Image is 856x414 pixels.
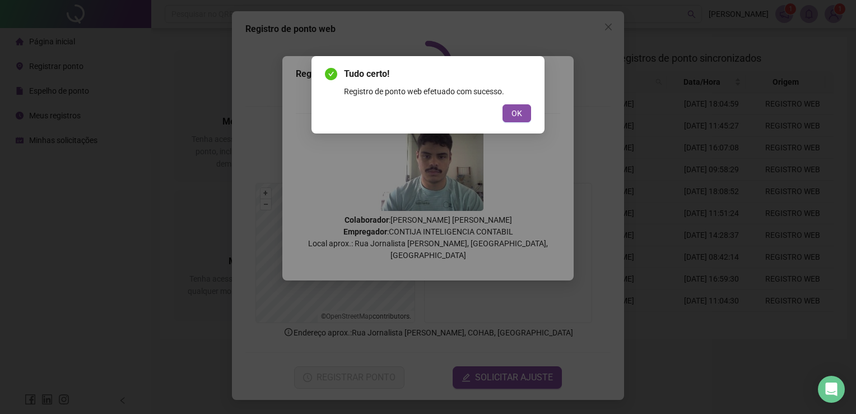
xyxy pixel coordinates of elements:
span: Tudo certo! [344,67,531,81]
div: Registro de ponto web efetuado com sucesso. [344,85,531,98]
span: OK [511,107,522,119]
button: OK [503,104,531,122]
span: check-circle [325,68,337,80]
div: Open Intercom Messenger [818,376,845,403]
